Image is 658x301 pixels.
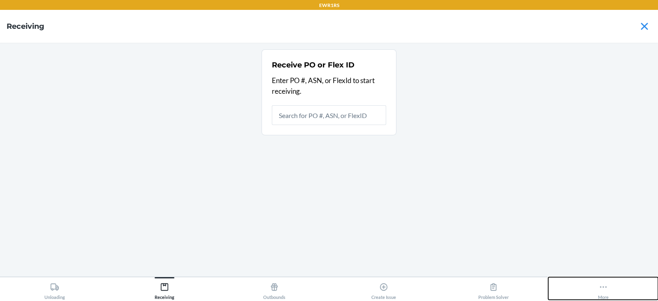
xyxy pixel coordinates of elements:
div: More [598,279,609,300]
button: Receiving [110,277,220,300]
div: Unloading [44,279,65,300]
input: Search for PO #, ASN, or FlexID [272,105,386,125]
button: Problem Solver [439,277,549,300]
p: EWR1RS [319,2,339,9]
button: Outbounds [219,277,329,300]
h4: Receiving [7,21,44,32]
div: Problem Solver [478,279,509,300]
div: Outbounds [263,279,285,300]
p: Enter PO #, ASN, or FlexId to start receiving. [272,75,386,96]
h2: Receive PO or Flex ID [272,60,354,70]
button: More [548,277,658,300]
button: Create Issue [329,277,439,300]
div: Receiving [155,279,174,300]
div: Create Issue [371,279,396,300]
